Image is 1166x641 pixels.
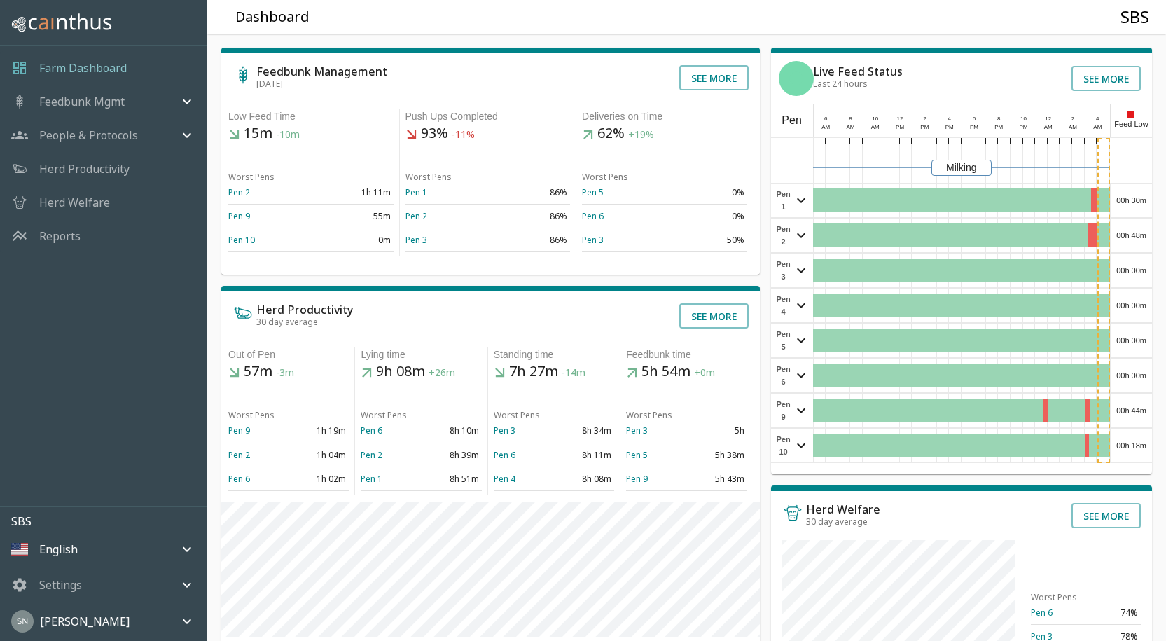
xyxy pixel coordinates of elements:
[1019,124,1027,130] span: PM
[256,78,283,90] span: [DATE]
[869,115,882,123] div: 10
[626,409,672,421] span: Worst Pens
[1111,289,1152,322] div: 00h 00m
[582,234,604,246] a: Pen 3
[775,258,793,283] span: Pen 3
[1111,324,1152,357] div: 00h 00m
[1110,104,1152,137] div: Feed Low
[1120,6,1149,27] h4: SBS
[1031,591,1077,603] span: Worst Pens
[771,104,813,137] div: Pen
[679,303,749,329] button: See more
[626,449,648,461] a: Pen 5
[920,124,929,130] span: PM
[847,124,855,130] span: AM
[1111,184,1152,217] div: 00h 30m
[494,449,515,461] a: Pen 6
[361,347,481,362] div: Lying time
[554,467,614,490] td: 8h 08m
[361,425,382,436] a: Pen 6
[228,409,275,421] span: Worst Pens
[1111,219,1152,252] div: 00h 48m
[11,513,207,530] p: SBS
[228,473,250,485] a: Pen 6
[931,160,992,176] div: Milking
[422,419,482,443] td: 8h 10m
[582,210,604,222] a: Pen 6
[896,124,904,130] span: PM
[871,124,880,130] span: AM
[422,443,482,467] td: 8h 39m
[494,362,614,382] h5: 7h 27m
[39,93,125,110] p: Feedbunk Mgmt
[487,181,570,205] td: 86%
[1086,601,1141,625] td: 74%
[943,115,956,123] div: 4
[1069,124,1077,130] span: AM
[422,467,482,490] td: 8h 51m
[775,433,793,458] span: Pen 10
[775,188,793,213] span: Pen 1
[626,362,747,382] h5: 5h 54m
[1092,115,1104,123] div: 4
[894,115,906,123] div: 12
[821,124,830,130] span: AM
[361,449,382,461] a: Pen 2
[311,205,394,228] td: 55m
[39,228,81,244] a: Reports
[289,443,349,467] td: 1h 04m
[665,181,747,205] td: 0%
[405,234,427,246] a: Pen 3
[311,181,394,205] td: 1h 11m
[775,293,793,318] span: Pen 4
[235,8,310,27] h5: Dashboard
[775,398,793,423] span: Pen 9
[494,347,614,362] div: Standing time
[289,419,349,443] td: 1h 19m
[582,171,628,183] span: Worst Pens
[945,124,954,130] span: PM
[256,316,318,328] span: 30 day average
[228,171,275,183] span: Worst Pens
[806,516,868,528] span: 30 day average
[775,363,793,388] span: Pen 6
[39,194,110,211] p: Herd Welfare
[276,366,294,380] span: -3m
[39,60,127,76] a: Farm Dashboard
[1071,503,1141,528] button: See more
[1067,115,1079,123] div: 2
[626,473,648,485] a: Pen 9
[1018,115,1030,123] div: 10
[39,541,78,558] p: English
[228,425,250,436] a: Pen 9
[994,124,1003,130] span: PM
[494,425,515,436] a: Pen 3
[775,328,793,353] span: Pen 5
[1111,429,1152,462] div: 00h 18m
[405,124,571,144] h5: 93%
[775,223,793,248] span: Pen 2
[228,234,255,246] a: Pen 10
[39,160,130,177] a: Herd Productivity
[405,186,427,198] a: Pen 1
[1111,254,1152,287] div: 00h 00m
[39,127,138,144] p: People & Protocols
[562,366,585,380] span: -14m
[626,347,747,362] div: Feedbunk time
[1042,115,1055,123] div: 12
[487,205,570,228] td: 86%
[1044,124,1053,130] span: AM
[1031,607,1053,619] a: Pen 6
[361,473,382,485] a: Pen 1
[1111,359,1152,392] div: 00h 00m
[694,366,715,380] span: +0m
[628,128,654,142] span: +19%
[686,419,747,443] td: 5h
[813,78,868,90] span: Last 24 hours
[228,186,250,198] a: Pen 2
[554,443,614,467] td: 8h 11m
[919,115,931,123] div: 2
[1093,124,1102,130] span: AM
